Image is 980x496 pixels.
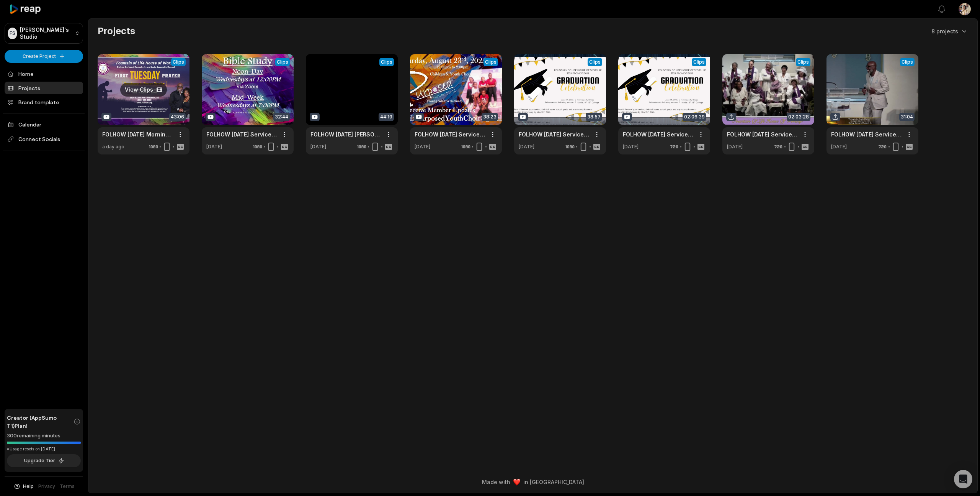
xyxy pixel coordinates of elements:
a: FOLHOW [DATE] Service "Rejoicing While Suffering" 1 [PERSON_NAME] 1:6-7 | [DATE] [415,130,485,138]
div: *Usage resets on [DATE] [7,446,81,452]
button: Upgrade Tier [7,454,81,467]
span: Connect Socials [5,132,83,146]
a: FOLHOW [DATE] [PERSON_NAME] [PERSON_NAME] [310,130,381,138]
a: FOLHOW [DATE] Service, _Portrait of a Godly Mother_ 1 Kings 3_16-28 _ 5_11_25 [831,130,902,138]
div: 300 remaining minutes [7,432,81,440]
button: 8 projects [931,27,968,35]
a: Terms [60,483,75,490]
h2: Projects [98,25,135,37]
a: Calendar [5,118,83,131]
div: Made with in [GEOGRAPHIC_DATA] [95,478,970,486]
div: Open Intercom Messenger [954,470,972,488]
a: Privacy [38,483,55,490]
img: heart emoji [513,479,520,486]
p: [PERSON_NAME]'s Studio [20,26,72,40]
div: FS [8,28,17,39]
a: Brand template [5,96,83,108]
span: Creator (AppSumo T1) Plan! [7,414,73,430]
button: Create Project [5,50,83,63]
a: Home [5,67,83,80]
a: Projects [5,82,83,94]
button: Help [13,483,34,490]
a: FOLHOW [DATE] Service, _Portrait of a Godly Mother_ 1 Kings 3_16-28 _ 5_11_25 [727,130,797,138]
span: Help [23,483,34,490]
a: FOLHOW [DATE] Morning Service [DATE] [102,130,173,138]
a: FOLHOW [DATE] Service [DATE] [623,130,693,138]
a: FOLHOW [DATE] Service "Rejoicing While Suffering" Pt. 3 Romans 5:1-5 | [PERSON_NAME] [PERSON_NAME] [206,130,277,138]
a: FOLHOW [DATE] Service [DATE] [519,130,589,138]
